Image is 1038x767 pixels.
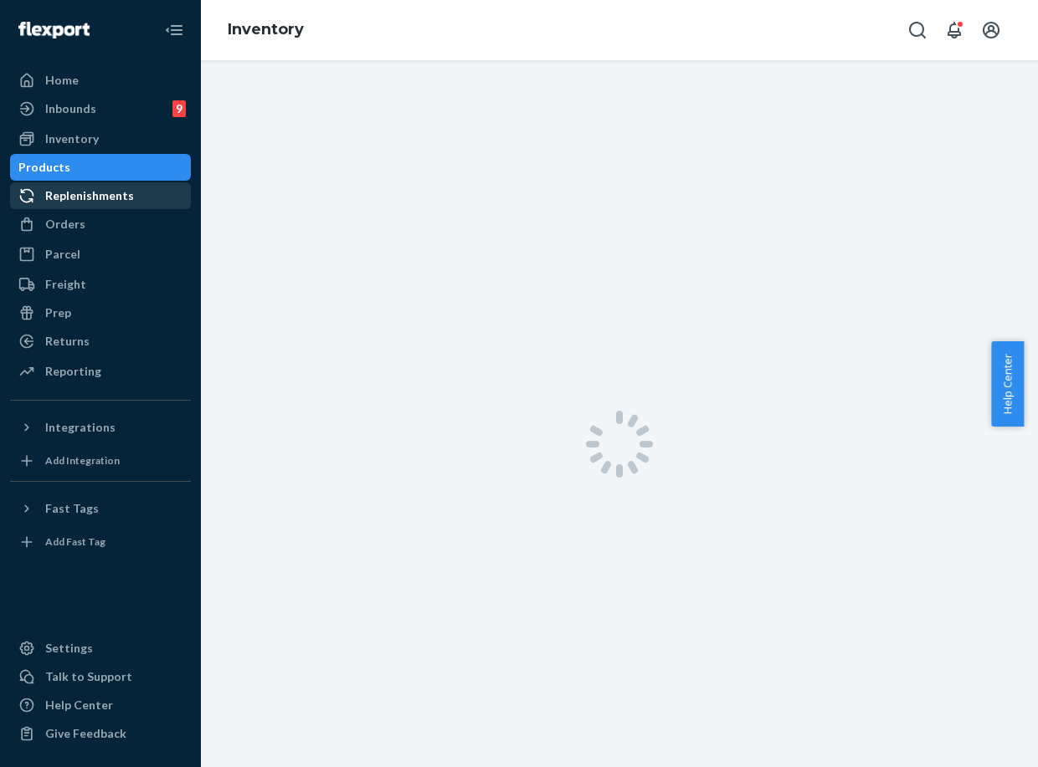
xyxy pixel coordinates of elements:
[18,159,70,176] div: Products
[991,341,1024,427] button: Help Center
[10,154,191,181] a: Products
[228,20,304,38] a: Inventory
[10,495,191,522] button: Fast Tags
[10,125,191,152] a: Inventory
[10,358,191,385] a: Reporting
[45,500,99,517] div: Fast Tags
[157,13,191,47] button: Close Navigation
[10,182,191,209] a: Replenishments
[10,635,191,662] a: Settings
[45,304,71,321] div: Prep
[45,363,101,380] div: Reporting
[938,13,971,47] button: Open notifications
[10,67,191,94] a: Home
[45,453,120,468] div: Add Integration
[45,640,93,657] div: Settings
[10,692,191,718] a: Help Center
[45,668,132,685] div: Talk to Support
[10,529,191,555] a: Add Fast Tag
[45,187,134,204] div: Replenishments
[45,72,79,89] div: Home
[172,100,186,117] div: 9
[974,13,1008,47] button: Open account menu
[45,216,85,233] div: Orders
[10,95,191,122] a: Inbounds9
[45,534,105,549] div: Add Fast Tag
[10,414,191,441] button: Integrations
[10,299,191,326] a: Prep
[10,663,191,690] a: Talk to Support
[901,13,934,47] button: Open Search Box
[45,725,126,742] div: Give Feedback
[45,246,80,263] div: Parcel
[45,130,99,147] div: Inventory
[10,720,191,747] button: Give Feedback
[10,241,191,268] a: Parcel
[45,697,113,713] div: Help Center
[214,6,317,54] ol: breadcrumbs
[10,447,191,474] a: Add Integration
[10,271,191,298] a: Freight
[45,100,96,117] div: Inbounds
[45,333,90,350] div: Returns
[10,328,191,355] a: Returns
[18,22,90,38] img: Flexport logo
[10,211,191,238] a: Orders
[45,276,86,293] div: Freight
[45,419,116,436] div: Integrations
